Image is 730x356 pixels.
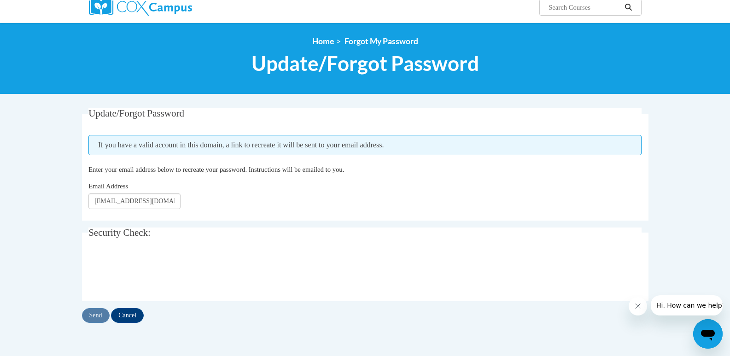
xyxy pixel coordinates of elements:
[251,51,479,76] span: Update/Forgot Password
[88,254,228,290] iframe: To enrich screen reader interactions, please activate Accessibility in Grammarly extension settings
[6,6,75,14] span: Hi. How can we help?
[88,135,642,155] span: If you have a valid account in this domain, a link to recreate it will be sent to your email addr...
[651,295,723,315] iframe: Message from company
[111,308,144,323] input: Cancel
[629,297,647,315] iframe: Close message
[88,193,181,209] input: Email
[621,2,635,13] button: Search
[88,166,344,173] span: Enter your email address below to recreate your password. Instructions will be emailed to you.
[693,319,723,349] iframe: Button to launch messaging window
[88,182,128,190] span: Email Address
[548,2,621,13] input: Search Courses
[88,227,151,238] span: Security Check:
[312,36,334,46] a: Home
[345,36,418,46] span: Forgot My Password
[88,108,184,119] span: Update/Forgot Password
